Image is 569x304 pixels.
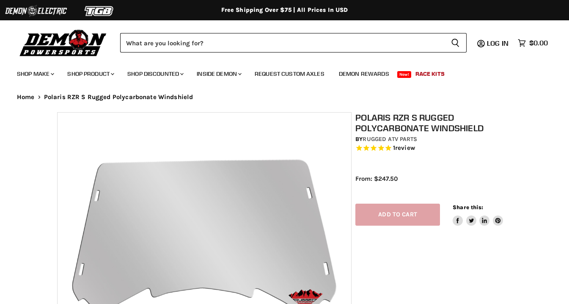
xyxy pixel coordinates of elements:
[44,94,193,101] span: Polaris RZR S Rugged Polycarbonate Windshield
[514,37,552,49] a: $0.00
[355,144,516,153] span: Rated 5.0 out of 5 stars 1 reviews
[17,94,35,101] a: Home
[355,175,398,182] span: From: $247.50
[444,33,467,53] button: Search
[453,204,483,210] span: Share this:
[487,39,509,47] span: Log in
[248,65,331,83] a: Request Custom Axles
[409,65,451,83] a: Race Kits
[397,71,412,78] span: New!
[529,39,548,47] span: $0.00
[4,3,68,19] img: Demon Electric Logo 2
[68,3,131,19] img: TGB Logo 2
[395,144,415,152] span: review
[11,62,546,83] ul: Main menu
[120,33,467,53] form: Product
[120,33,444,53] input: Search
[11,65,59,83] a: Shop Make
[363,135,417,143] a: Rugged ATV Parts
[333,65,396,83] a: Demon Rewards
[17,28,110,58] img: Demon Powersports
[453,204,503,226] aside: Share this:
[121,65,189,83] a: Shop Discounted
[483,39,514,47] a: Log in
[190,65,247,83] a: Inside Demon
[61,65,119,83] a: Shop Product
[355,112,516,133] h1: Polaris RZR S Rugged Polycarbonate Windshield
[355,135,516,144] div: by
[393,144,415,152] span: 1 reviews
